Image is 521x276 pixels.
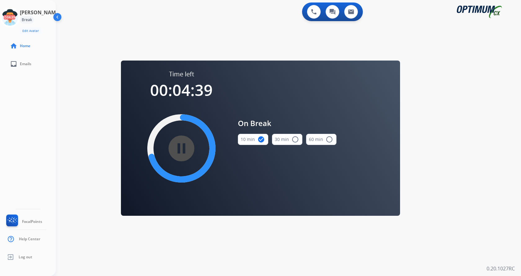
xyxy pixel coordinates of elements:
span: On Break [238,118,336,129]
span: Home [20,43,30,48]
span: Emails [20,61,31,66]
div: Break [20,16,34,24]
button: 30 min [272,134,302,145]
button: 60 min [306,134,336,145]
span: Log out [19,255,32,260]
mat-icon: pause_circle_filled [178,145,185,152]
mat-icon: radio_button_unchecked [292,136,299,143]
p: 0.20.1027RC [487,265,515,272]
mat-icon: inbox [10,60,17,68]
mat-icon: radio_button_unchecked [326,136,333,143]
span: 00:04:39 [150,79,213,101]
h3: [PERSON_NAME] [20,9,60,16]
a: FocalPoints [5,215,42,229]
span: Time left [169,70,194,79]
span: FocalPoints [22,219,42,224]
span: Help Center [19,237,40,242]
button: Edit Avatar [20,27,41,34]
mat-icon: home [10,42,17,50]
mat-icon: check_circle [257,136,265,143]
button: 10 min [238,134,268,145]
